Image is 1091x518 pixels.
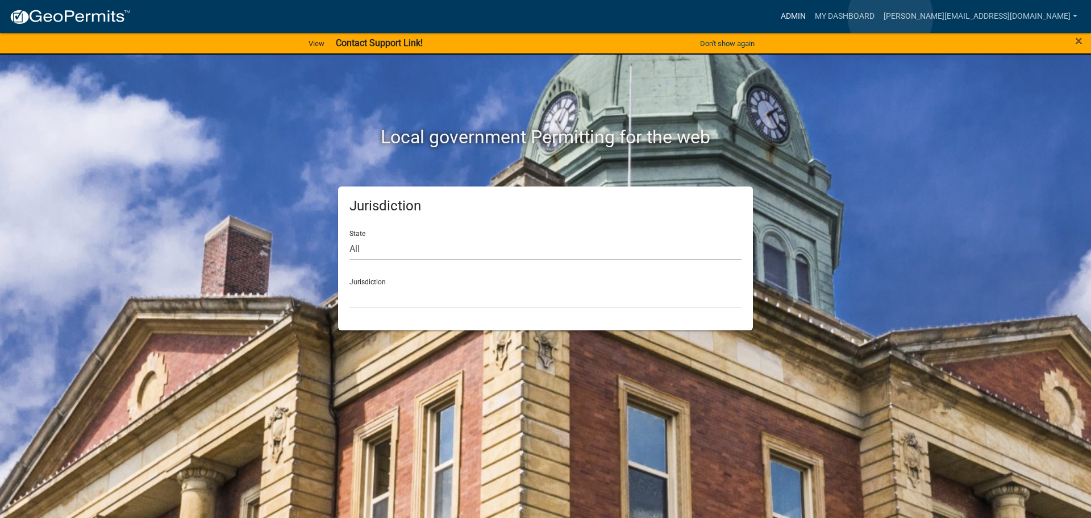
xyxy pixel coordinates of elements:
a: [PERSON_NAME][EMAIL_ADDRESS][DOMAIN_NAME] [879,6,1082,27]
h5: Jurisdiction [349,198,742,214]
strong: Contact Support Link! [336,38,423,48]
button: Close [1075,34,1082,48]
h2: Local government Permitting for the web [230,126,861,148]
span: × [1075,33,1082,49]
a: My Dashboard [810,6,879,27]
a: View [304,34,329,53]
button: Don't show again [696,34,759,53]
a: Admin [776,6,810,27]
